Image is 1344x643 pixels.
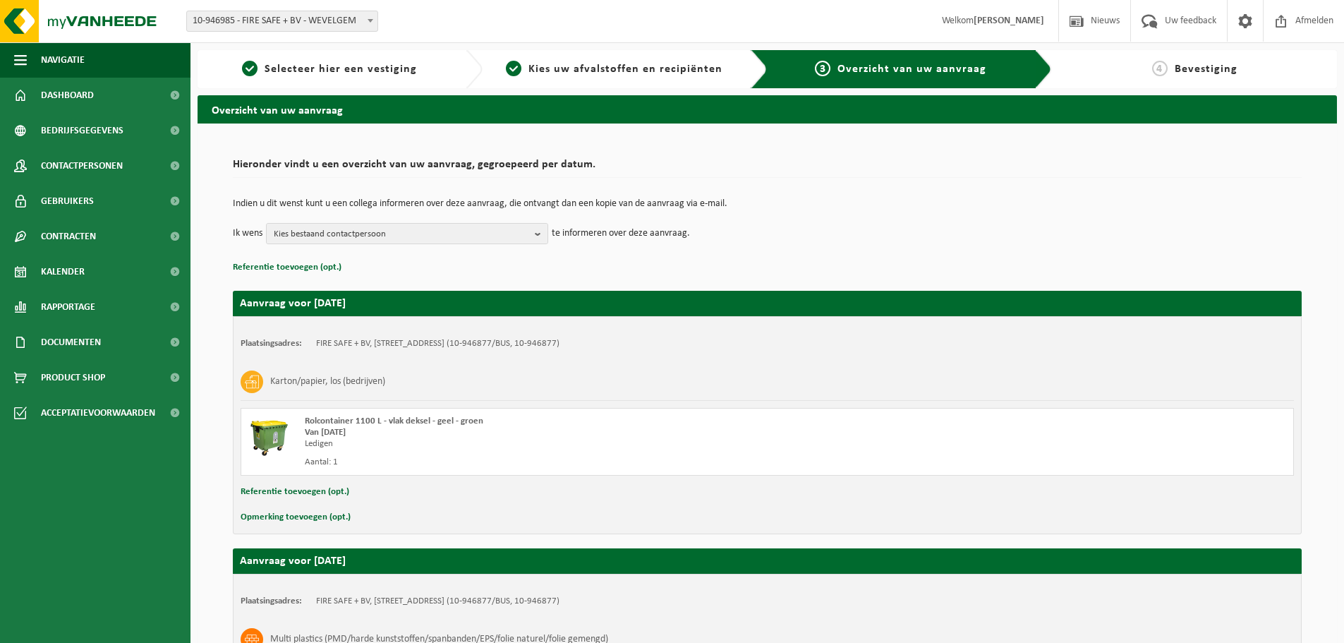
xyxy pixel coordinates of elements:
strong: Aanvraag voor [DATE] [240,555,346,567]
span: Kies bestaand contactpersoon [274,224,529,245]
span: 1 [242,61,258,76]
span: 4 [1152,61,1168,76]
span: Kies uw afvalstoffen en recipiënten [528,64,722,75]
span: Acceptatievoorwaarden [41,395,155,431]
p: Indien u dit wenst kunt u een collega informeren over deze aanvraag, die ontvangt dan een kopie v... [233,199,1302,209]
span: Rolcontainer 1100 L - vlak deksel - geel - groen [305,416,483,426]
span: 10-946985 - FIRE SAFE + BV - WEVELGEM [187,11,377,31]
strong: Plaatsingsadres: [241,339,302,348]
td: FIRE SAFE + BV, [STREET_ADDRESS] (10-946877/BUS, 10-946877) [316,596,559,607]
div: Aantal: 1 [305,457,824,468]
span: Contracten [41,219,96,254]
strong: Aanvraag voor [DATE] [240,298,346,309]
p: te informeren over deze aanvraag. [552,223,690,244]
span: Gebruikers [41,184,94,219]
button: Referentie toevoegen (opt.) [233,258,341,277]
span: 2 [506,61,521,76]
strong: [PERSON_NAME] [974,16,1044,26]
button: Opmerking toevoegen (opt.) [241,508,351,527]
div: Ledigen [305,438,824,450]
span: Dashboard [41,78,94,113]
h2: Overzicht van uw aanvraag [198,95,1337,123]
span: Overzicht van uw aanvraag [837,64,986,75]
span: Bevestiging [1175,64,1237,75]
a: 2Kies uw afvalstoffen en recipiënten [490,61,739,78]
button: Kies bestaand contactpersoon [266,223,548,244]
a: 1Selecteer hier een vestiging [205,61,454,78]
img: WB-1100-HPE-GN-50.png [248,416,291,458]
span: Kalender [41,254,85,289]
span: Product Shop [41,360,105,395]
strong: Plaatsingsadres: [241,596,302,606]
span: Rapportage [41,289,95,325]
span: Bedrijfsgegevens [41,113,123,148]
span: 3 [815,61,830,76]
span: 10-946985 - FIRE SAFE + BV - WEVELGEM [186,11,378,32]
span: Documenten [41,325,101,360]
td: FIRE SAFE + BV, [STREET_ADDRESS] (10-946877/BUS, 10-946877) [316,338,559,349]
span: Navigatie [41,42,85,78]
p: Ik wens [233,223,262,244]
span: Selecteer hier een vestiging [265,64,417,75]
h2: Hieronder vindt u een overzicht van uw aanvraag, gegroepeerd per datum. [233,159,1302,178]
span: Contactpersonen [41,148,123,184]
h3: Karton/papier, los (bedrijven) [270,371,385,393]
strong: Van [DATE] [305,428,346,437]
button: Referentie toevoegen (opt.) [241,483,349,501]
